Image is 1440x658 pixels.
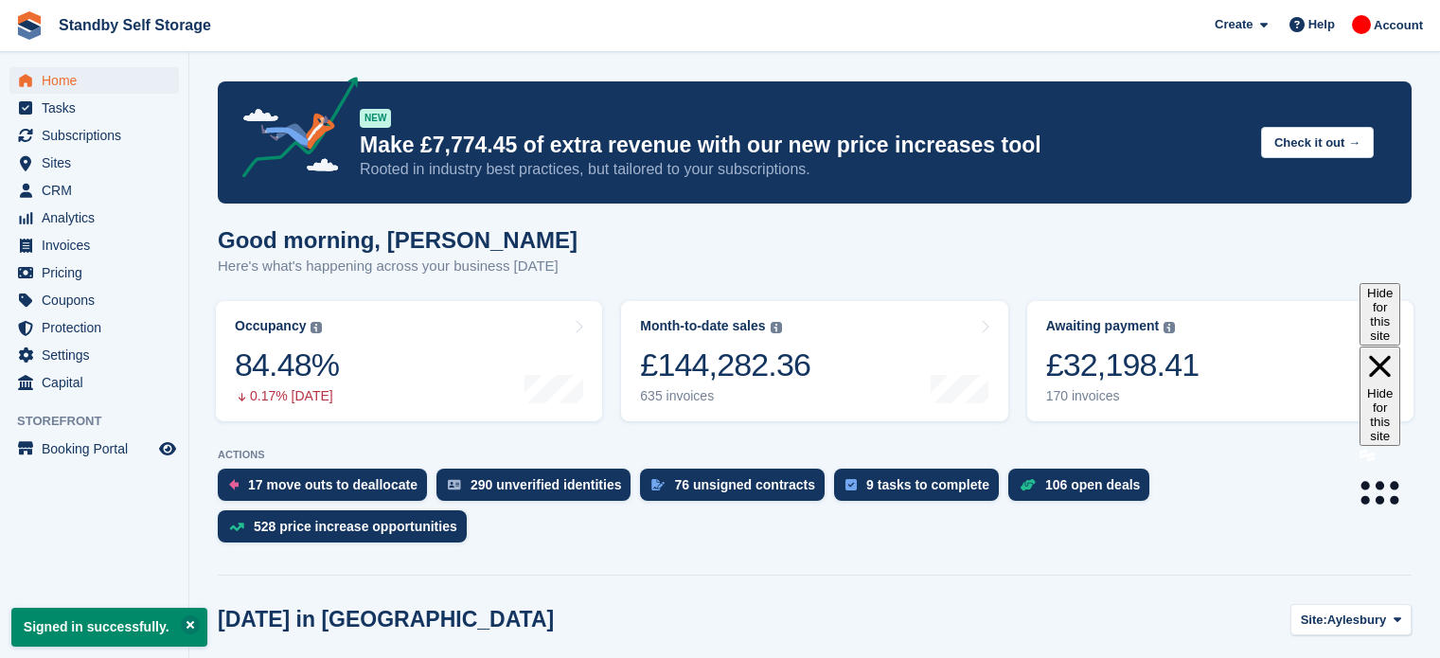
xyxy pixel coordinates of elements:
a: 106 open deals [1008,469,1159,510]
a: menu [9,67,179,94]
img: icon-info-grey-7440780725fd019a000dd9b08b2336e03edf1995a4989e88bcd33f0948082b44.svg [311,322,322,333]
img: icon-info-grey-7440780725fd019a000dd9b08b2336e03edf1995a4989e88bcd33f0948082b44.svg [1164,322,1175,333]
img: deal-1b604bf984904fb50ccaf53a9ad4b4a5d6e5aea283cecdc64d6e3604feb123c2.svg [1020,478,1036,491]
a: menu [9,122,179,149]
span: Site: [1301,611,1327,630]
button: Check it out → [1261,127,1374,158]
span: Storefront [17,412,188,431]
button: Site: Aylesbury [1290,604,1412,635]
div: 9 tasks to complete [866,477,989,492]
span: Protection [42,314,155,341]
a: Occupancy 84.48% 0.17% [DATE] [216,301,602,421]
span: Aylesbury [1327,611,1386,630]
p: Rooted in industry best practices, but tailored to your subscriptions. [360,159,1246,180]
p: Signed in successfully. [11,608,207,647]
a: menu [9,150,179,176]
img: contract_signature_icon-13c848040528278c33f63329250d36e43548de30e8caae1d1a13099fd9432cc5.svg [651,479,665,490]
div: Occupancy [235,318,306,334]
div: Month-to-date sales [640,318,765,334]
a: Standby Self Storage [51,9,219,41]
img: price-adjustments-announcement-icon-8257ccfd72463d97f412b2fc003d46551f7dbcb40ab6d574587a9cd5c0d94... [226,77,359,185]
div: 528 price increase opportunities [254,519,457,534]
div: 84.48% [235,346,339,384]
a: 528 price increase opportunities [218,510,476,552]
a: menu [9,95,179,121]
p: Make £7,774.45 of extra revenue with our new price increases tool [360,132,1246,159]
img: Aaron Winter [1352,15,1371,34]
span: Subscriptions [42,122,155,149]
img: price_increase_opportunities-93ffe204e8149a01c8c9dc8f82e8f89637d9d84a8eef4429ea346261dce0b2c0.svg [229,523,244,531]
div: £32,198.41 [1046,346,1200,384]
a: menu [9,369,179,396]
div: 106 open deals [1045,477,1140,492]
a: menu [9,205,179,231]
a: 17 move outs to deallocate [218,469,436,510]
a: menu [9,177,179,204]
div: Awaiting payment [1046,318,1160,334]
p: Here's what's happening across your business [DATE] [218,256,578,277]
img: verify_identity-adf6edd0f0f0b5bbfe63781bf79b02c33cf7c696d77639b501bdc392416b5a36.svg [448,479,461,490]
span: Coupons [42,287,155,313]
div: 170 invoices [1046,388,1200,404]
div: NEW [360,109,391,128]
div: 635 invoices [640,388,810,404]
div: 76 unsigned contracts [674,477,815,492]
span: Help [1308,15,1335,34]
span: Booking Portal [42,436,155,462]
img: move_outs_to_deallocate_icon-f764333ba52eb49d3ac5e1228854f67142a1ed5810a6f6cc68b1a99e826820c5.svg [229,479,239,490]
a: menu [9,259,179,286]
span: Analytics [42,205,155,231]
span: Home [42,67,155,94]
a: menu [9,436,179,462]
a: menu [9,232,179,258]
img: task-75834270c22a3079a89374b754ae025e5fb1db73e45f91037f5363f120a921f8.svg [845,479,857,490]
h1: Good morning, [PERSON_NAME] [218,227,578,253]
a: 290 unverified identities [436,469,641,510]
a: menu [9,342,179,368]
a: Awaiting payment £32,198.41 170 invoices [1027,301,1413,421]
span: Account [1374,16,1423,35]
p: ACTIONS [218,449,1412,461]
a: menu [9,287,179,313]
span: CRM [42,177,155,204]
span: Create [1215,15,1253,34]
a: Month-to-date sales £144,282.36 635 invoices [621,301,1007,421]
span: Invoices [42,232,155,258]
img: stora-icon-8386f47178a22dfd0bd8f6a31ec36ba5ce8667c1dd55bd0f319d3a0aa187defe.svg [15,11,44,40]
a: 76 unsigned contracts [640,469,834,510]
div: 17 move outs to deallocate [248,477,418,492]
a: menu [9,314,179,341]
a: Preview store [156,437,179,460]
span: Pricing [42,259,155,286]
span: Sites [42,150,155,176]
div: 290 unverified identities [471,477,622,492]
span: Tasks [42,95,155,121]
span: Settings [42,342,155,368]
h2: [DATE] in [GEOGRAPHIC_DATA] [218,607,554,632]
span: Capital [42,369,155,396]
div: £144,282.36 [640,346,810,384]
img: icon-info-grey-7440780725fd019a000dd9b08b2336e03edf1995a4989e88bcd33f0948082b44.svg [771,322,782,333]
a: 9 tasks to complete [834,469,1008,510]
div: 0.17% [DATE] [235,388,339,404]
